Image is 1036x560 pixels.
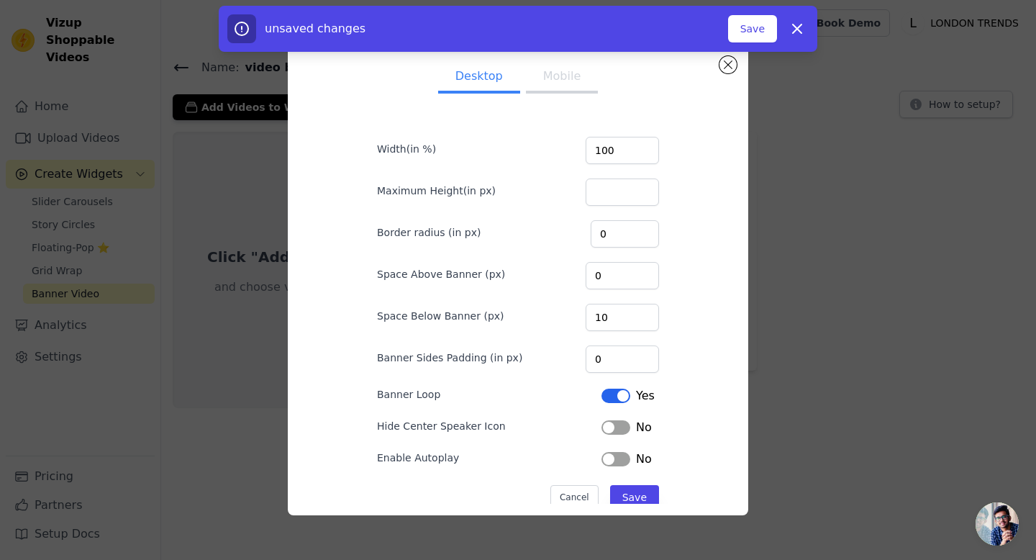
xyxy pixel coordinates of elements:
label: Banner Loop [377,387,440,402]
button: Mobile [526,62,598,94]
label: Maximum Height(in px) [377,184,496,198]
span: No [636,451,652,468]
span: unsaved changes [265,22,365,35]
label: Space Above Banner (px) [377,267,505,281]
button: Save [610,485,659,510]
div: Open chat [976,502,1019,546]
span: No [636,419,652,436]
span: Yes [636,387,655,405]
label: Width(in %) [377,142,436,156]
label: Enable Autoplay [377,451,459,465]
label: Border radius (in px) [377,225,481,240]
label: Banner Sides Padding (in px) [377,351,522,365]
button: Desktop [438,62,520,94]
label: Hide Center Speaker Icon [377,419,506,433]
button: Close modal [719,56,737,73]
button: Save [728,15,777,42]
button: Cancel [550,485,599,510]
label: Space Below Banner (px) [377,309,504,323]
